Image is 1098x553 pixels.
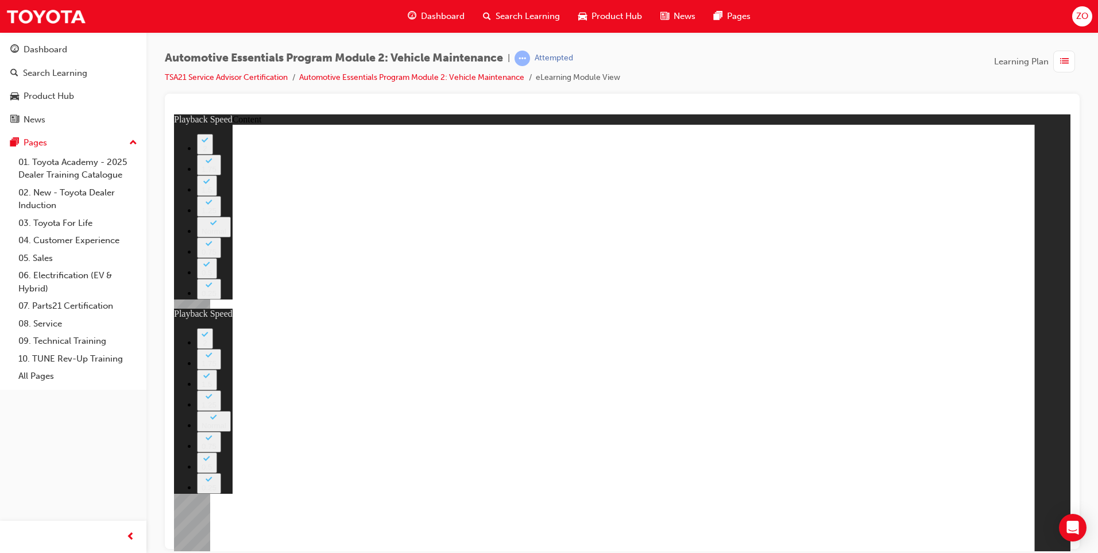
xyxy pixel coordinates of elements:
a: 10. TUNE Rev-Up Training [14,350,142,368]
button: ZO [1072,6,1092,26]
span: Dashboard [421,10,465,23]
div: Dashboard [24,43,67,56]
a: 03. Toyota For Life [14,214,142,232]
span: Search Learning [496,10,560,23]
span: Automotive Essentials Program Module 2: Vehicle Maintenance [165,52,503,65]
a: 05. Sales [14,249,142,267]
span: pages-icon [10,138,19,148]
span: News [674,10,695,23]
span: guage-icon [10,45,19,55]
a: Product Hub [5,86,142,107]
a: 07. Parts21 Certification [14,297,142,315]
span: Learning Plan [994,55,1049,68]
span: ZO [1076,10,1088,23]
a: guage-iconDashboard [399,5,474,28]
span: | [508,52,510,65]
div: Open Intercom Messenger [1059,514,1087,542]
a: 04. Customer Experience [14,232,142,249]
li: eLearning Module View [536,71,620,85]
div: Search Learning [23,67,87,80]
a: car-iconProduct Hub [569,5,651,28]
button: Pages [5,132,142,153]
a: TSA21 Service Advisor Certification [165,72,288,82]
a: 02. New - Toyota Dealer Induction [14,184,142,214]
a: search-iconSearch Learning [474,5,569,28]
span: car-icon [578,9,587,24]
button: DashboardSearch LearningProduct HubNews [5,37,142,132]
span: learningRecordVerb_ATTEMPT-icon [515,51,530,66]
a: 06. Electrification (EV & Hybrid) [14,267,142,297]
span: Pages [727,10,751,23]
span: prev-icon [126,530,135,544]
span: news-icon [660,9,669,24]
div: Attempted [535,53,573,64]
a: 09. Technical Training [14,332,142,350]
a: Dashboard [5,39,142,60]
a: news-iconNews [651,5,705,28]
a: Search Learning [5,63,142,84]
img: Trak [6,3,86,29]
span: list-icon [1060,55,1069,69]
span: search-icon [483,9,491,24]
span: news-icon [10,115,19,125]
div: Product Hub [24,90,74,103]
div: News [24,113,45,126]
a: All Pages [14,367,142,385]
a: Automotive Essentials Program Module 2: Vehicle Maintenance [299,72,524,82]
span: guage-icon [408,9,416,24]
a: pages-iconPages [705,5,760,28]
div: Pages [24,136,47,149]
a: 01. Toyota Academy - 2025 Dealer Training Catalogue [14,153,142,184]
span: up-icon [129,136,137,151]
span: search-icon [10,68,18,79]
button: Learning Plan [994,51,1080,72]
span: car-icon [10,91,19,102]
span: pages-icon [714,9,722,24]
span: Product Hub [591,10,642,23]
a: 08. Service [14,315,142,333]
a: News [5,109,142,130]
